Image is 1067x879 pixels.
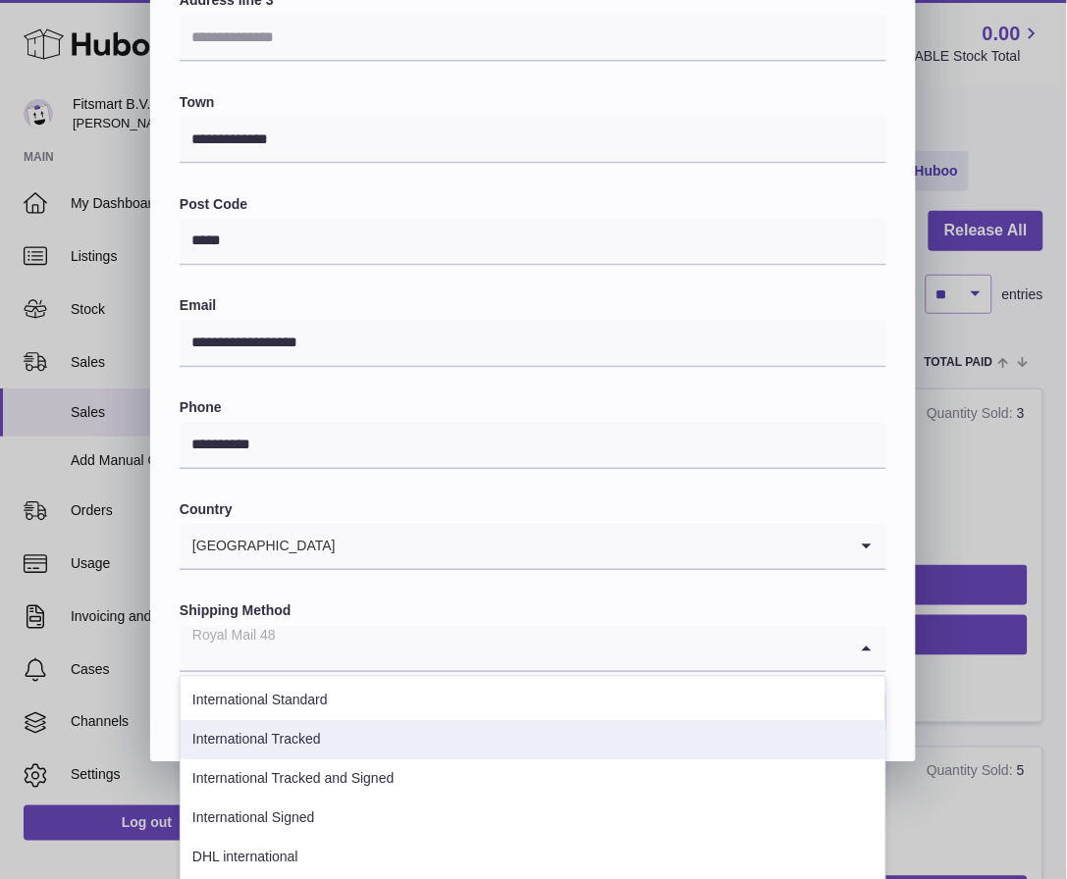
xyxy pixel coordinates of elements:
[180,501,886,520] label: Country
[180,524,886,571] div: Search for option
[337,524,847,569] input: Search for option
[180,297,886,316] label: Email
[180,524,337,569] span: [GEOGRAPHIC_DATA]
[180,626,886,673] div: Search for option
[181,760,885,800] li: International Tracked and Signed
[180,399,886,418] label: Phone
[181,721,885,760] li: International Tracked
[180,195,886,214] label: Post Code
[181,682,885,721] li: International Standard
[180,626,847,671] input: Search for option
[180,93,886,112] label: Town
[181,839,885,878] li: DHL international
[181,800,885,839] li: International Signed
[180,602,886,621] label: Shipping Method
